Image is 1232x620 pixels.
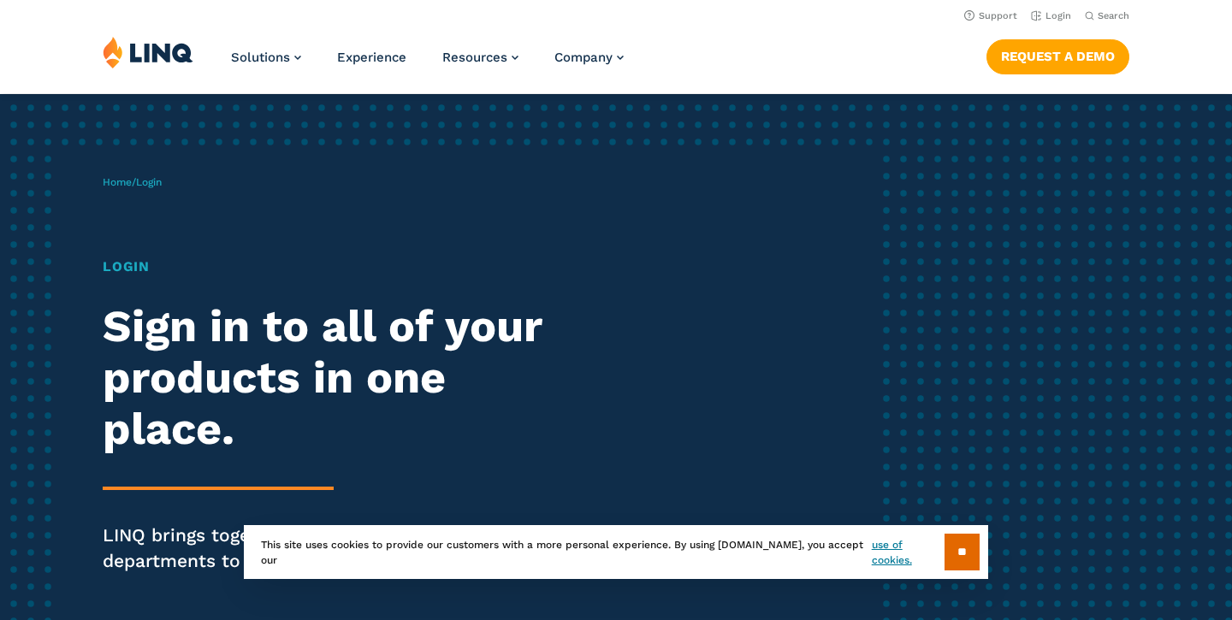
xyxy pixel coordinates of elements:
[986,36,1129,74] nav: Button Navigation
[103,257,577,277] h1: Login
[442,50,518,65] a: Resources
[103,523,577,574] p: LINQ brings together students, parents and all your departments to improve efficiency and transpa...
[554,50,613,65] span: Company
[986,39,1129,74] a: Request a Demo
[103,36,193,68] img: LINQ | K‑12 Software
[442,50,507,65] span: Resources
[231,50,301,65] a: Solutions
[244,525,988,579] div: This site uses cookies to provide our customers with a more personal experience. By using [DOMAIN...
[554,50,624,65] a: Company
[1031,10,1071,21] a: Login
[231,36,624,92] nav: Primary Navigation
[136,176,162,188] span: Login
[231,50,290,65] span: Solutions
[872,537,945,568] a: use of cookies.
[964,10,1017,21] a: Support
[103,176,162,188] span: /
[103,176,132,188] a: Home
[103,301,577,454] h2: Sign in to all of your products in one place.
[337,50,406,65] a: Experience
[1098,10,1129,21] span: Search
[1085,9,1129,22] button: Open Search Bar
